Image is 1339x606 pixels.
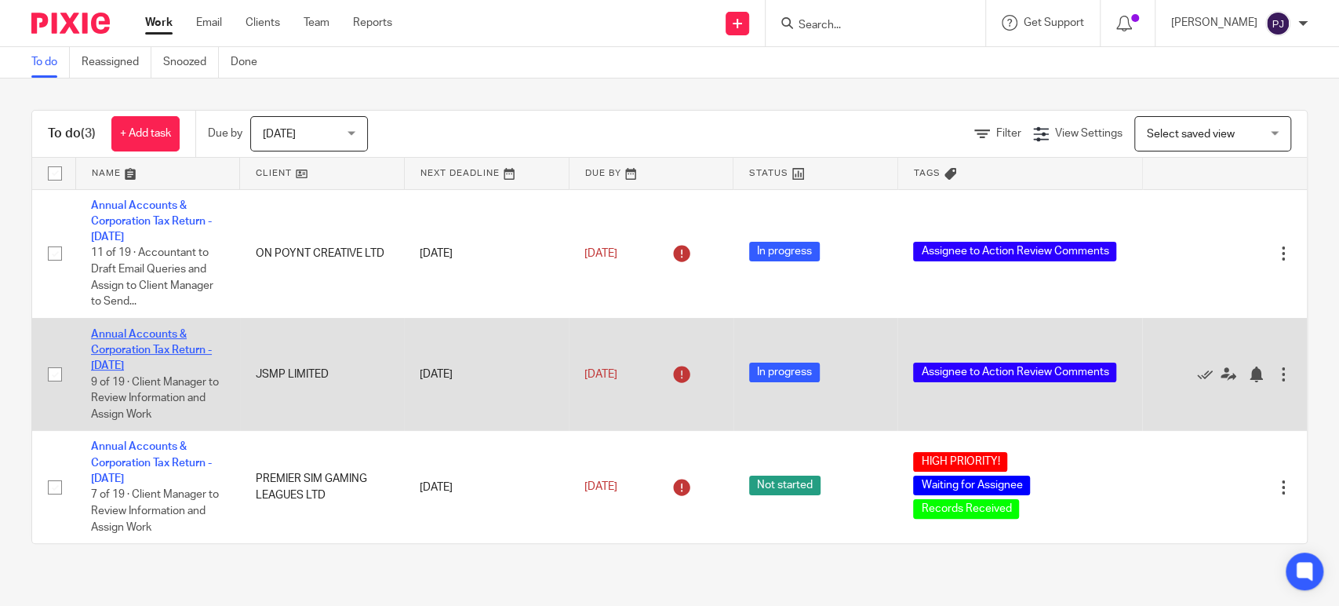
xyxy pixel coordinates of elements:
a: Work [145,15,173,31]
span: HIGH PRIORITY! [913,452,1007,472]
img: Pixie [31,13,110,34]
span: 7 of 19 · Client Manager to Review Information and Assign Work [91,490,219,533]
span: Not started [749,476,821,495]
a: Annual Accounts & Corporation Tax Return - [DATE] [91,200,212,243]
span: Tags [914,169,941,177]
img: svg%3E [1265,11,1290,36]
a: Reassigned [82,47,151,78]
span: Waiting for Assignee [913,476,1030,495]
a: Team [304,15,329,31]
span: Select saved view [1147,129,1235,140]
a: Email [196,15,222,31]
td: [DATE] [404,431,569,543]
a: Mark as done [1197,367,1221,382]
a: Annual Accounts & Corporation Tax Return - [DATE] [91,329,212,372]
span: Get Support [1024,17,1084,28]
span: [DATE] [584,369,617,380]
span: (3) [81,127,96,140]
td: JSMP LIMITED [240,318,405,431]
a: Done [231,47,269,78]
span: Records Received [913,499,1019,519]
span: Filter [996,128,1021,139]
span: 9 of 19 · Client Manager to Review Information and Assign Work [91,377,219,420]
td: [DATE] [404,189,569,318]
span: View Settings [1055,128,1123,139]
span: [DATE] [584,248,617,259]
a: To do [31,47,70,78]
a: Annual Accounts & Corporation Tax Return - [DATE] [91,441,212,484]
span: [DATE] [263,129,296,140]
td: PREMIER SIM GAMING LEAGUES LTD [240,431,405,543]
span: In progress [749,363,820,382]
a: Clients [246,15,280,31]
a: Snoozed [163,47,219,78]
span: In progress [749,242,820,261]
span: Assignee to Action Review Comments [913,363,1116,382]
td: [DATE] [404,318,569,431]
a: Reports [353,15,392,31]
span: [DATE] [584,482,617,493]
span: 11 of 19 · Accountant to Draft Email Queries and Assign to Client Manager to Send... [91,248,213,308]
h1: To do [48,126,96,142]
a: + Add task [111,116,180,151]
td: ON POYNT CREATIVE LTD [240,189,405,318]
p: Due by [208,126,242,141]
input: Search [797,19,938,33]
p: [PERSON_NAME] [1171,15,1257,31]
span: Assignee to Action Review Comments [913,242,1116,261]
